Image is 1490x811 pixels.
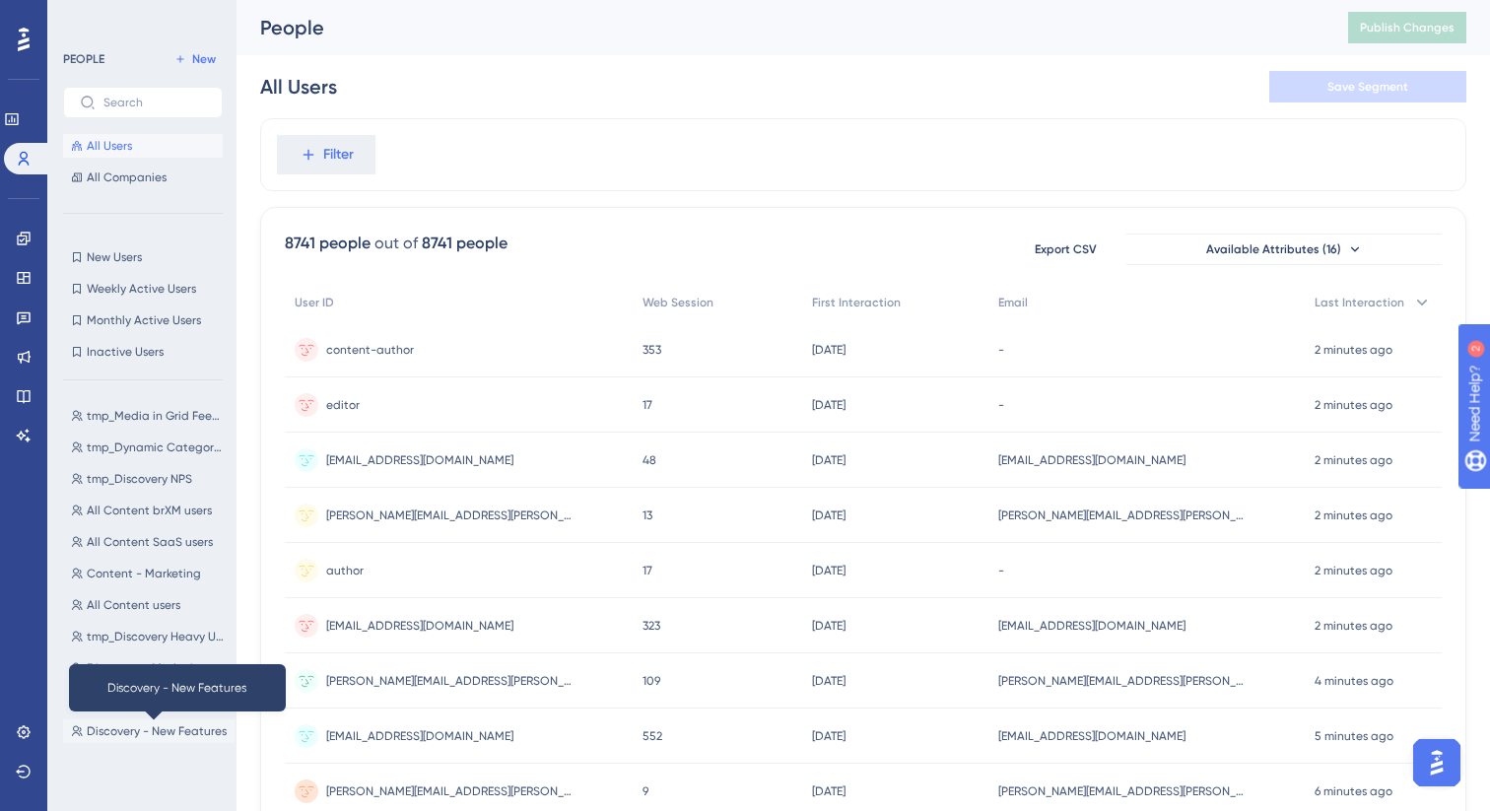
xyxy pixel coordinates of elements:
button: Discovery - New Features [63,719,235,743]
span: 48 [643,452,656,468]
span: 353 [643,342,661,358]
time: 2 minutes ago [1315,398,1392,412]
div: PEOPLE [63,51,104,67]
button: Available Attributes (16) [1126,234,1442,265]
span: tmp_Dynamic Category Users [87,439,227,455]
span: [PERSON_NAME][EMAIL_ADDRESS][PERSON_NAME][DOMAIN_NAME] [326,783,573,799]
span: [EMAIL_ADDRESS][DOMAIN_NAME] [326,728,513,744]
time: [DATE] [812,564,846,577]
span: [PERSON_NAME][EMAIL_ADDRESS][PERSON_NAME][DOMAIN_NAME] [326,507,573,523]
span: editor [326,397,360,413]
button: All Content brXM users [63,499,235,522]
span: - [998,342,1004,358]
span: New [192,51,216,67]
time: [DATE] [812,453,846,467]
div: All Users [260,73,337,101]
span: Export CSV [1035,241,1097,257]
span: Last Interaction [1315,295,1404,310]
span: [EMAIL_ADDRESS][DOMAIN_NAME] [998,618,1185,634]
button: tmp_Media in Grid Feedback [63,404,235,428]
span: Weekly Active Users [87,281,196,297]
span: Need Help? [46,5,123,29]
iframe: UserGuiding AI Assistant Launcher [1407,733,1466,792]
span: 17 [643,397,652,413]
button: All Users [63,134,223,158]
span: Inactive Users [87,344,164,360]
span: Monthly Active Users [87,312,201,328]
button: Monthly Active Users [63,308,223,332]
span: 109 [643,673,660,689]
span: New Users [87,249,142,265]
div: out of [374,232,418,255]
span: tmp_Media in Grid Feedback [87,408,227,424]
button: tmp_Dynamic Category Users [63,436,235,459]
span: 323 [643,618,660,634]
button: Filter [277,135,375,174]
button: All Companies [63,166,223,189]
time: [DATE] [812,674,846,688]
button: Export CSV [1016,234,1115,265]
div: 8741 people [285,232,371,255]
span: Content - Marketing [87,566,201,581]
span: [PERSON_NAME][EMAIL_ADDRESS][PERSON_NAME][DOMAIN_NAME] [998,783,1245,799]
span: Save Segment [1327,79,1408,95]
time: [DATE] [812,784,846,798]
span: author [326,563,364,578]
span: All Content users [87,597,180,613]
button: Discovery - Marketing [63,656,235,680]
div: 2 [137,10,143,26]
button: New [168,47,223,71]
div: People [260,14,1299,41]
span: [EMAIL_ADDRESS][DOMAIN_NAME] [326,618,513,634]
time: 5 minutes ago [1315,729,1393,743]
div: 8741 people [422,232,508,255]
span: Publish Changes [1360,20,1455,35]
span: tmp_Discovery NPS [87,471,192,487]
span: Discovery - New Features [87,723,227,739]
button: Content - Marketing [63,562,235,585]
button: tmp_Discovery Heavy Users [63,625,235,648]
button: All Content SaaS users [63,530,235,554]
button: New Users [63,245,223,269]
span: tmp_Discovery Heavy Users [87,629,227,644]
button: Save Segment [1269,71,1466,102]
span: All Content SaaS users [87,534,213,550]
span: [PERSON_NAME][EMAIL_ADDRESS][PERSON_NAME][DOMAIN_NAME] [326,673,573,689]
span: All Companies [87,169,167,185]
span: User ID [295,295,334,310]
span: 552 [643,728,662,744]
time: 2 minutes ago [1315,453,1392,467]
span: 9 [643,783,648,799]
span: content-author [326,342,414,358]
span: [EMAIL_ADDRESS][DOMAIN_NAME] [998,452,1185,468]
span: - [998,563,1004,578]
time: 2 minutes ago [1315,508,1392,522]
time: 2 minutes ago [1315,343,1392,357]
span: All Users [87,138,132,154]
span: 13 [643,507,652,523]
span: [EMAIL_ADDRESS][DOMAIN_NAME] [998,728,1185,744]
button: Publish Changes [1348,12,1466,43]
button: Weekly Active Users [63,277,223,301]
button: Inactive Users [63,340,223,364]
span: Email [998,295,1028,310]
time: 4 minutes ago [1315,674,1393,688]
span: [EMAIL_ADDRESS][DOMAIN_NAME] [326,452,513,468]
span: All Content brXM users [87,503,212,518]
span: 17 [643,563,652,578]
button: All Discovery users [63,688,235,711]
span: - [998,397,1004,413]
span: Filter [323,143,354,167]
time: [DATE] [812,508,846,522]
span: Discovery - Marketing [87,660,208,676]
time: [DATE] [812,619,846,633]
span: [PERSON_NAME][EMAIL_ADDRESS][PERSON_NAME][DOMAIN_NAME] [998,673,1245,689]
time: [DATE] [812,343,846,357]
button: All Content users [63,593,235,617]
span: [PERSON_NAME][EMAIL_ADDRESS][PERSON_NAME][DOMAIN_NAME] [998,507,1245,523]
span: First Interaction [812,295,901,310]
input: Search [103,96,206,109]
span: Web Session [643,295,713,310]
